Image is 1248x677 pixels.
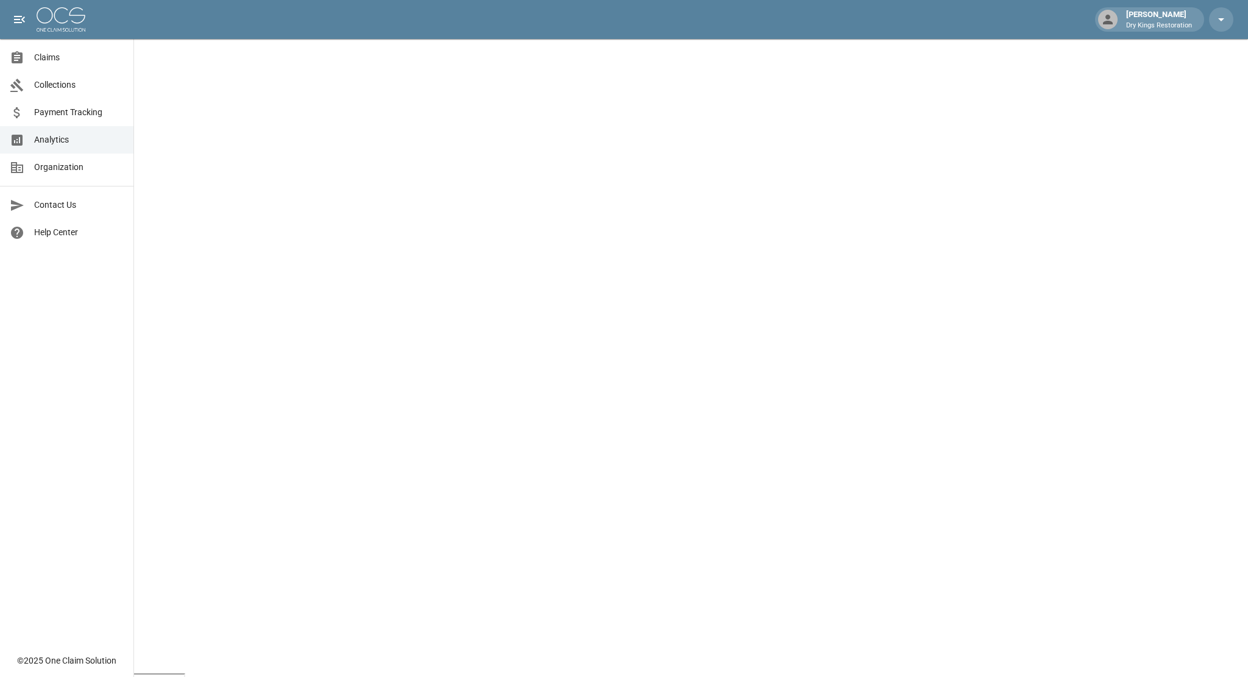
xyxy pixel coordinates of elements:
[37,7,85,32] img: ocs-logo-white-transparent.png
[7,7,32,32] button: open drawer
[34,51,124,64] span: Claims
[34,79,124,91] span: Collections
[1121,9,1197,30] div: [PERSON_NAME]
[134,39,1248,673] iframe: Embedded Dashboard
[34,199,124,211] span: Contact Us
[34,226,124,239] span: Help Center
[34,106,124,119] span: Payment Tracking
[1126,21,1192,31] p: Dry Kings Restoration
[17,654,116,667] div: © 2025 One Claim Solution
[34,133,124,146] span: Analytics
[34,161,124,174] span: Organization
